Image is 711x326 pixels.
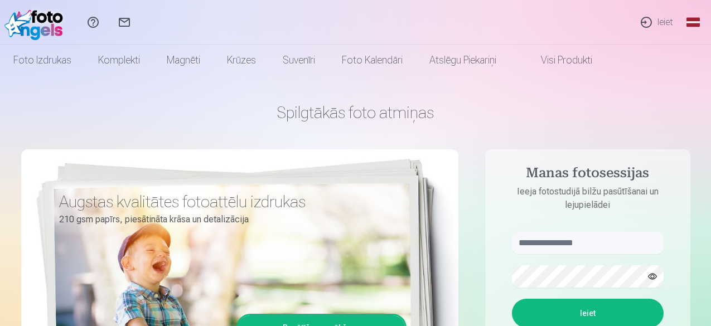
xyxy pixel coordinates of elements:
p: Ieeja fotostudijā bilžu pasūtīšanai un lejupielādei [501,185,675,212]
a: Krūzes [214,45,269,76]
p: 210 gsm papīrs, piesātināta krāsa un detalizācija [59,212,398,227]
a: Visi produkti [510,45,606,76]
a: Magnēti [153,45,214,76]
h4: Manas fotosessijas [501,165,675,185]
a: Suvenīri [269,45,328,76]
h3: Augstas kvalitātes fotoattēlu izdrukas [59,192,398,212]
a: Komplekti [85,45,153,76]
a: Atslēgu piekariņi [416,45,510,76]
a: Foto kalendāri [328,45,416,76]
h1: Spilgtākās foto atmiņas [21,103,690,123]
img: /fa1 [4,4,69,40]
